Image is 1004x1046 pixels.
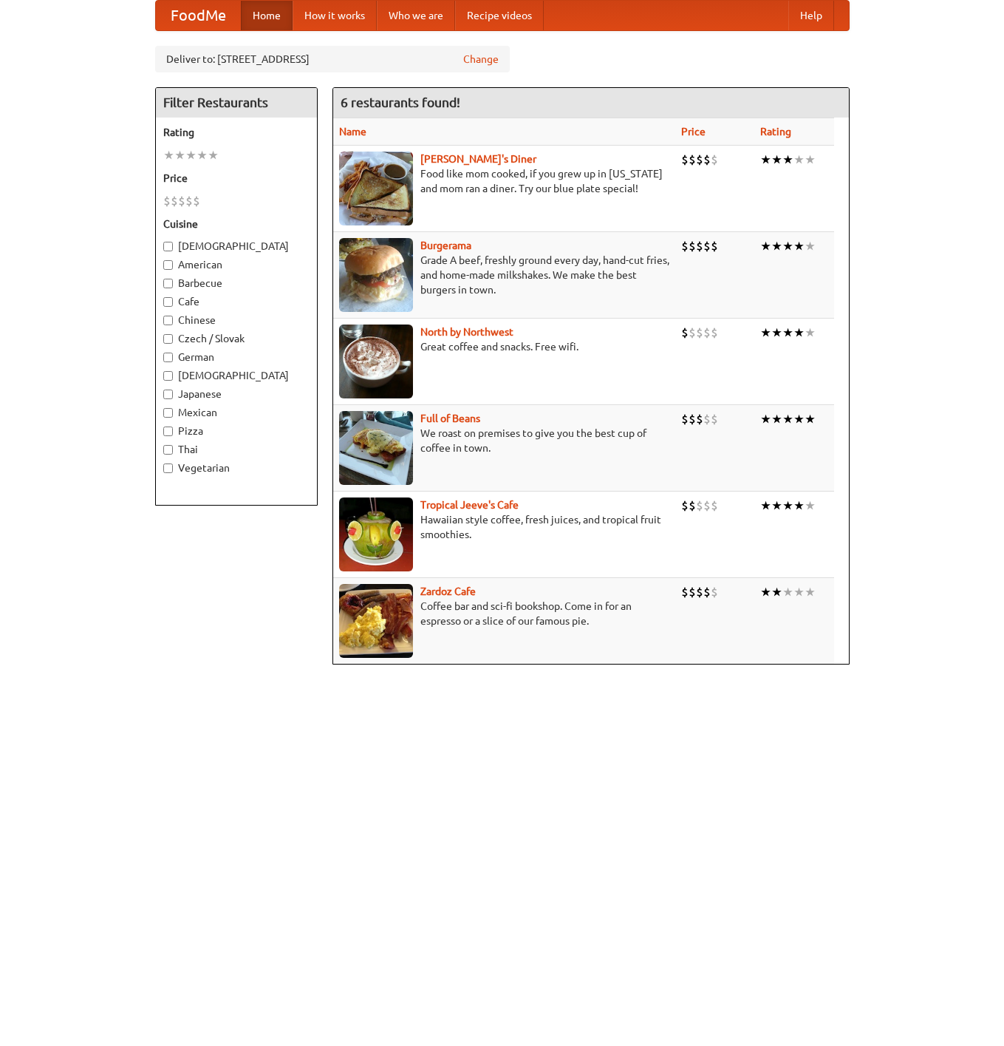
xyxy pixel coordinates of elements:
[163,371,173,381] input: [DEMOGRAPHIC_DATA]
[185,147,197,163] li: ★
[782,584,793,600] li: ★
[455,1,544,30] a: Recipe videos
[771,584,782,600] li: ★
[171,193,178,209] li: $
[341,95,460,109] ng-pluralize: 6 restaurants found!
[163,334,173,344] input: Czech / Slovak
[163,239,310,254] label: [DEMOGRAPHIC_DATA]
[681,497,689,514] li: $
[163,442,310,457] label: Thai
[463,52,499,67] a: Change
[689,325,696,341] li: $
[696,497,703,514] li: $
[339,253,669,297] p: Grade A beef, freshly ground every day, hand-cut fries, and home-made milkshakes. We make the bes...
[696,238,703,254] li: $
[696,152,703,168] li: $
[163,125,310,140] h5: Rating
[163,217,310,231] h5: Cuisine
[793,411,805,427] li: ★
[793,497,805,514] li: ★
[696,325,703,341] li: $
[760,238,771,254] li: ★
[760,497,771,514] li: ★
[163,461,310,475] label: Vegetarian
[163,445,173,455] input: Thai
[163,294,310,309] label: Cafe
[339,584,413,658] img: zardoz.jpg
[681,411,689,427] li: $
[339,497,413,571] img: jeeves.jpg
[163,331,310,346] label: Czech / Slovak
[703,497,711,514] li: $
[711,152,718,168] li: $
[163,193,171,209] li: $
[163,279,173,288] input: Barbecue
[689,497,696,514] li: $
[760,152,771,168] li: ★
[805,497,816,514] li: ★
[805,152,816,168] li: ★
[805,411,816,427] li: ★
[156,88,317,118] h4: Filter Restaurants
[339,599,669,628] p: Coffee bar and sci-fi bookshop. Come in for an espresso or a slice of our famous pie.
[174,147,185,163] li: ★
[771,238,782,254] li: ★
[420,326,513,338] a: North by Northwest
[241,1,293,30] a: Home
[681,238,689,254] li: $
[782,238,793,254] li: ★
[805,238,816,254] li: ★
[339,325,413,398] img: north.jpg
[689,411,696,427] li: $
[377,1,455,30] a: Who we are
[681,152,689,168] li: $
[696,584,703,600] li: $
[711,411,718,427] li: $
[760,411,771,427] li: ★
[163,171,310,186] h5: Price
[793,325,805,341] li: ★
[163,353,173,362] input: German
[163,242,173,251] input: [DEMOGRAPHIC_DATA]
[293,1,377,30] a: How it works
[420,240,471,251] a: Burgerama
[163,276,310,291] label: Barbecue
[163,368,310,383] label: [DEMOGRAPHIC_DATA]
[793,584,805,600] li: ★
[696,411,703,427] li: $
[782,411,793,427] li: ★
[339,126,366,137] a: Name
[771,411,782,427] li: ★
[163,350,310,364] label: German
[163,387,310,401] label: Japanese
[420,499,519,511] b: Tropical Jeeve's Cafe
[420,412,480,424] a: Full of Beans
[793,152,805,168] li: ★
[420,153,536,165] a: [PERSON_NAME]'s Diner
[339,152,413,225] img: sallys.jpg
[689,152,696,168] li: $
[339,238,413,312] img: burgerama.jpg
[689,238,696,254] li: $
[788,1,834,30] a: Help
[703,152,711,168] li: $
[689,584,696,600] li: $
[339,411,413,485] img: beans.jpg
[339,426,669,455] p: We roast on premises to give you the best cup of coffee in town.
[703,325,711,341] li: $
[771,325,782,341] li: ★
[782,497,793,514] li: ★
[163,313,310,327] label: Chinese
[420,585,476,597] a: Zardoz Cafe
[771,497,782,514] li: ★
[805,584,816,600] li: ★
[711,238,718,254] li: $
[711,584,718,600] li: $
[339,166,669,196] p: Food like mom cooked, if you grew up in [US_STATE] and mom ran a diner. Try our blue plate special!
[711,497,718,514] li: $
[163,463,173,473] input: Vegetarian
